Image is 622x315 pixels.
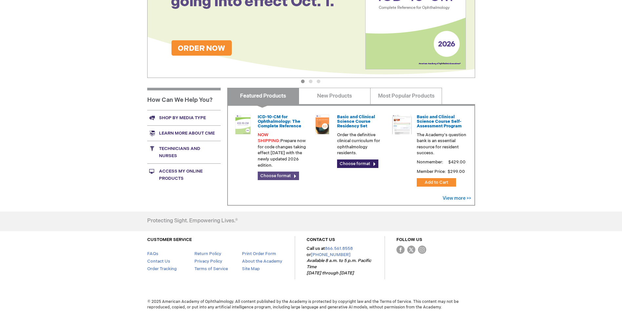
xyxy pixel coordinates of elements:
img: 0120008u_42.png [233,115,253,134]
button: Add to Cart [417,178,456,187]
a: Featured Products [227,88,299,104]
strong: Nonmember: [417,158,443,166]
a: View more >> [443,195,471,201]
a: Learn more about CME [147,125,221,141]
strong: Member Price: [417,169,446,174]
font: NOW SHIPPING: [258,132,280,144]
span: $299.00 [447,169,466,174]
a: Return Policy [194,251,221,256]
h4: Protecting Sight. Empowering Lives.® [147,218,238,224]
a: Privacy Policy [194,259,222,264]
a: Terms of Service [194,266,228,271]
p: Prepare now for code changes taking effect [DATE] with the newly updated 2026 edition. [258,132,308,168]
img: 02850963u_47.png [312,115,332,134]
a: FAQs [147,251,158,256]
p: Order the definitive clinical curriculum for ophthalmology residents. [337,132,387,156]
button: 2 of 3 [309,80,312,83]
a: [PHONE_NUMBER] [311,252,351,257]
h1: How Can We Help You? [147,88,221,110]
a: Basic and Clinical Science Course Self-Assessment Program [417,114,462,129]
a: Access My Online Products [147,163,221,186]
a: Contact Us [147,259,170,264]
a: CONTACT US [307,237,335,242]
p: Call us at or [307,246,373,276]
a: About the Academy [242,259,282,264]
a: Shop by media type [147,110,221,125]
span: Add to Cart [425,180,448,185]
button: 3 of 3 [317,80,320,83]
img: Twitter [407,246,415,254]
a: Most Popular Products [370,88,442,104]
p: The Academy's question bank is an essential resource for resident success. [417,132,467,156]
a: Choose format [337,159,378,168]
em: Available 8 a.m. to 5 p.m. Pacific Time [DATE] through [DATE] [307,258,371,275]
img: instagram [418,246,426,254]
button: 1 of 3 [301,80,305,83]
a: Site Map [242,266,260,271]
img: bcscself_20.jpg [392,115,412,134]
a: 866.561.8558 [325,246,353,251]
a: Technicians and nurses [147,141,221,163]
a: New Products [299,88,371,104]
a: FOLLOW US [396,237,422,242]
a: Order Tracking [147,266,177,271]
a: Basic and Clinical Science Course Residency Set [337,114,375,129]
img: Facebook [396,246,405,254]
a: Print Order Form [242,251,276,256]
span: $429.00 [447,159,467,165]
span: © 2025 American Academy of Ophthalmology. All content published by the Academy is protected by co... [142,299,480,310]
a: CUSTOMER SERVICE [147,237,192,242]
a: ICD-10-CM for Ophthalmology: The Complete Reference [258,114,301,129]
a: Choose format [258,172,299,180]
